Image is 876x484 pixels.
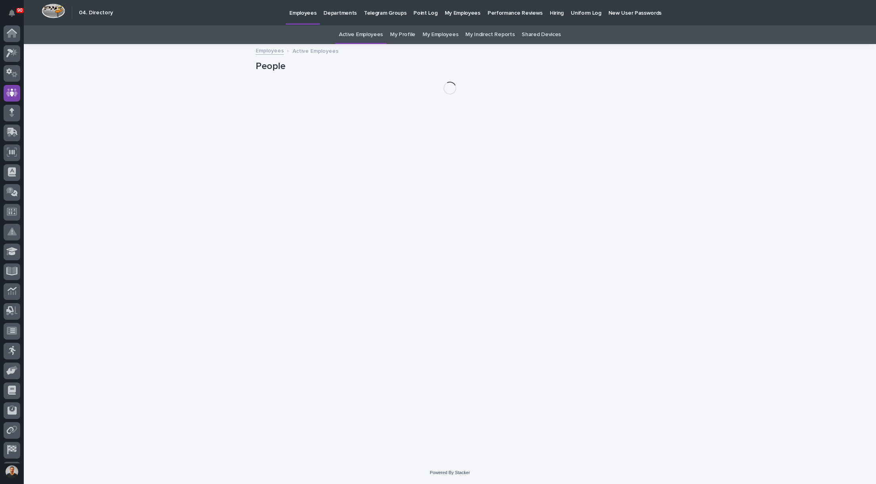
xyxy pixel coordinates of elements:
div: Notifications90 [10,10,20,22]
a: My Indirect Reports [465,25,515,44]
a: Shared Devices [522,25,561,44]
h2: 04. Directory [79,10,113,16]
a: Powered By Stacker [430,470,470,475]
img: Workspace Logo [42,4,65,18]
button: Notifications [4,5,20,21]
a: Employees [256,46,284,55]
a: Active Employees [339,25,383,44]
a: My Profile [390,25,415,44]
p: 90 [17,8,23,13]
p: Active Employees [293,46,339,55]
a: My Employees [423,25,458,44]
h1: People [256,61,644,72]
button: users-avatar [4,463,20,480]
